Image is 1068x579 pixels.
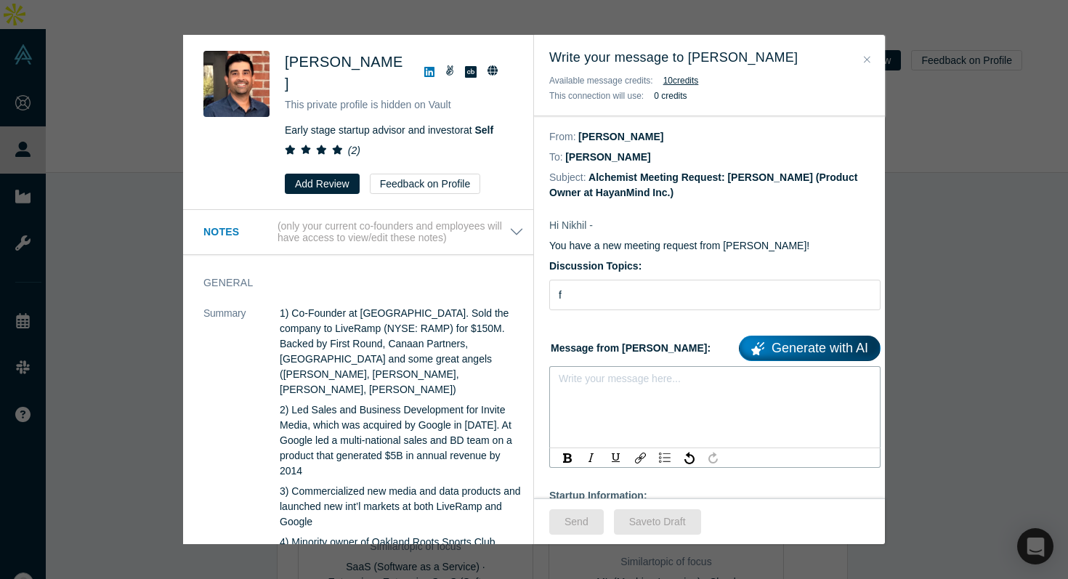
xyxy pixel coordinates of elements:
span: Available message credits: [549,76,653,86]
a: Generate with AI [739,336,881,361]
div: rdw-toolbar [549,448,881,468]
p: 1) Co-Founder at [GEOGRAPHIC_DATA]. Sold the company to LiveRamp (NYSE: RAMP) for $150M. Backed b... [280,306,524,397]
button: 10credits [663,73,699,88]
div: rdw-inline-control [555,450,628,465]
div: Bold [558,450,576,465]
label: Discussion Topics: [549,259,881,274]
p: 2) Led Sales and Business Development for Invite Media, which was acquired by Google in [DATE]. A... [280,402,524,479]
b: 0 credits [654,91,687,101]
dd: [PERSON_NAME] [565,151,650,163]
button: Add Review [285,174,360,194]
div: rdw-list-control [652,450,677,465]
p: 3) Commercialized new media and data products and launched new int’l markets at both LiveRamp and... [280,484,524,530]
dd: Alchemist Meeting Request: [PERSON_NAME] (Product Owner at HayanMind Inc.) [549,171,857,198]
p: (only your current co-founders and employees will have access to view/edit these notes) [278,220,509,245]
dt: Subject: [549,170,586,185]
div: Redo [704,450,722,465]
div: Link [631,450,650,465]
button: Notes (only your current co-founders and employees will have access to view/edit these notes) [203,220,524,245]
div: Underline [607,450,626,465]
dt: From: [549,129,576,145]
dt: To: [549,150,563,165]
a: Self [474,124,493,136]
div: rdw-link-control [628,450,652,465]
button: Saveto Draft [614,509,701,535]
button: Send [549,509,604,535]
div: rdw-editor [559,371,871,395]
div: Undo [680,450,698,465]
h3: Write your message to [PERSON_NAME] [549,48,870,68]
span: [PERSON_NAME] [285,54,403,92]
dd: [PERSON_NAME] [578,131,663,142]
i: ( 2 ) [348,145,360,156]
h3: Notes [203,224,275,240]
img: Nikhil Dixit's Profile Image [203,51,270,117]
p: You have a new meeting request from [PERSON_NAME]! [549,238,881,254]
div: Italic [582,450,601,465]
label: Message from [PERSON_NAME]: [549,331,881,361]
div: Unordered [655,450,674,465]
span: This connection will use: [549,91,644,101]
button: Close [859,52,875,68]
button: Feedback on Profile [370,174,481,194]
div: rdw-wrapper [549,366,881,448]
p: Hi Nikhil - [549,218,881,233]
span: Early stage startup advisor and investor at [285,124,493,136]
p: This private profile is hidden on Vault [285,97,513,113]
h3: General [203,275,503,291]
div: rdw-history-control [677,450,725,465]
